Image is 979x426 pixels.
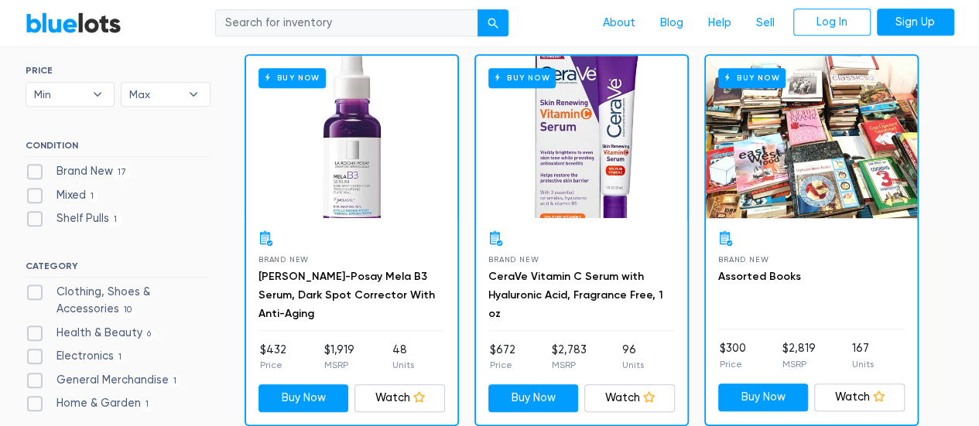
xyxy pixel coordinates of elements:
[718,383,809,411] a: Buy Now
[551,342,586,373] li: $2,783
[26,261,211,278] h6: CATEGORY
[488,270,663,320] a: CeraVe Vitamin C Serum with Hyaluronic Acid, Fragrance Free, 1 oz
[706,56,917,218] a: Buy Now
[488,68,556,87] h6: Buy Now
[169,375,182,387] span: 1
[114,351,127,363] span: 1
[258,384,349,412] a: Buy Now
[354,384,445,412] a: Watch
[246,56,457,218] a: Buy Now
[26,372,182,389] label: General Merchandise
[622,358,644,372] p: Units
[26,140,211,157] h6: CONDITION
[26,12,122,34] a: BlueLots
[260,358,286,372] p: Price
[81,83,114,106] b: ▾
[260,342,286,373] li: $432
[26,395,154,412] label: Home & Garden
[141,399,154,411] span: 1
[392,358,414,372] p: Units
[392,342,414,373] li: 48
[782,357,816,371] p: MSRP
[720,357,746,371] p: Price
[142,328,156,340] span: 6
[696,9,744,38] a: Help
[258,255,309,264] span: Brand New
[26,187,99,204] label: Mixed
[109,214,122,227] span: 1
[720,340,746,371] li: $300
[793,9,871,36] a: Log In
[852,357,874,371] p: Units
[744,9,787,38] a: Sell
[26,65,211,76] h6: PRICE
[814,383,905,411] a: Watch
[622,342,644,373] li: 96
[86,190,99,203] span: 1
[488,255,539,264] span: Brand New
[590,9,648,38] a: About
[113,166,132,179] span: 17
[26,348,127,365] label: Electronics
[852,340,874,371] li: 167
[584,384,675,412] a: Watch
[258,68,326,87] h6: Buy Now
[119,304,137,316] span: 10
[490,358,515,372] p: Price
[718,68,786,87] h6: Buy Now
[26,284,211,317] label: Clothing, Shoes & Accessories
[782,340,816,371] li: $2,819
[215,9,478,37] input: Search for inventory
[476,56,687,218] a: Buy Now
[718,270,801,283] a: Assorted Books
[648,9,696,38] a: Blog
[26,210,122,227] label: Shelf Pulls
[488,384,579,412] a: Buy Now
[551,358,586,372] p: MSRP
[26,163,132,180] label: Brand New
[34,83,85,106] span: Min
[129,83,180,106] span: Max
[877,9,954,36] a: Sign Up
[177,83,210,106] b: ▾
[26,325,156,342] label: Health & Beauty
[324,358,354,372] p: MSRP
[324,342,354,373] li: $1,919
[718,255,768,264] span: Brand New
[258,270,435,320] a: [PERSON_NAME]-Posay Mela B3 Serum, Dark Spot Corrector With Anti-Aging
[490,342,515,373] li: $672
